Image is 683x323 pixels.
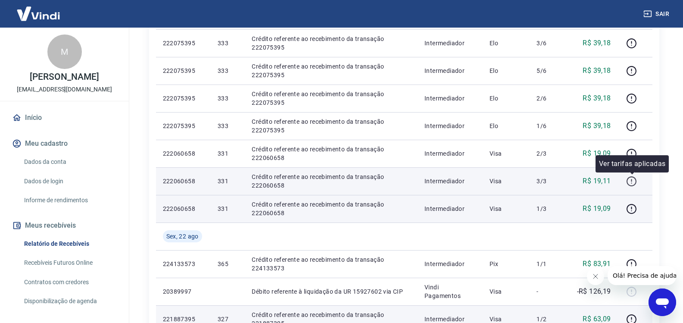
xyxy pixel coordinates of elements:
p: Crédito referente ao recebimento da transação 222075395 [252,34,411,52]
span: Olá! Precisa de ajuda? [5,6,72,13]
p: 1/1 [536,260,562,268]
p: [PERSON_NAME] [30,72,99,82]
p: Ver tarifas aplicadas [599,159,665,169]
p: Elo [490,66,523,75]
p: 1/6 [536,122,562,130]
p: 222075395 [163,66,204,75]
p: 2/3 [536,149,562,158]
p: R$ 19,09 [583,148,611,159]
p: 3/3 [536,177,562,185]
p: Elo [490,39,523,47]
a: Dados de login [21,172,119,190]
p: 333 [218,39,238,47]
p: Elo [490,94,523,103]
p: 2/6 [536,94,562,103]
iframe: Botão para abrir a janela de mensagens [649,289,676,316]
p: R$ 39,18 [583,66,611,76]
p: 333 [218,122,238,130]
p: R$ 83,91 [583,259,611,269]
a: Relatório de Recebíveis [21,235,119,253]
p: 1/3 [536,204,562,213]
p: R$ 19,09 [583,204,611,214]
button: Meu cadastro [10,134,119,153]
p: Intermediador [424,149,476,158]
p: Intermediador [424,204,476,213]
p: 331 [218,149,238,158]
button: Meus recebíveis [10,216,119,235]
p: Crédito referente ao recebimento da transação 222075395 [252,117,411,135]
a: Contratos com credores [21,273,119,291]
a: Disponibilização de agenda [21,292,119,310]
p: 222075395 [163,94,204,103]
p: 365 [218,260,238,268]
a: Informe de rendimentos [21,191,119,209]
p: Intermediador [424,260,476,268]
p: Elo [490,122,523,130]
p: Crédito referente ao recebimento da transação 222060658 [252,172,411,190]
p: R$ 39,18 [583,121,611,131]
a: Dados da conta [21,153,119,171]
p: Visa [490,204,523,213]
p: Crédito referente ao recebimento da transação 222075395 [252,62,411,79]
p: Débito referente à liquidação da UR 15927602 via CIP [252,287,411,296]
p: Intermediador [424,66,476,75]
p: R$ 39,18 [583,38,611,48]
p: Intermediador [424,39,476,47]
p: 224133573 [163,260,204,268]
p: [EMAIL_ADDRESS][DOMAIN_NAME] [17,85,112,94]
iframe: Mensagem da empresa [608,266,676,285]
p: 331 [218,204,238,213]
p: 222075395 [163,39,204,47]
span: Sex, 22 ago [166,232,199,241]
p: Crédito referente ao recebimento da transação 222075395 [252,90,411,107]
p: Crédito referente ao recebimento da transação 222060658 [252,145,411,162]
p: 222060658 [163,177,204,185]
p: - [536,287,562,296]
p: 5/6 [536,66,562,75]
p: 20389997 [163,287,204,296]
p: -R$ 126,19 [577,286,611,297]
div: M [47,34,82,69]
p: Visa [490,287,523,296]
p: Visa [490,149,523,158]
p: Vindi Pagamentos [424,283,476,300]
p: 222060658 [163,204,204,213]
p: 333 [218,66,238,75]
p: 222075395 [163,122,204,130]
p: R$ 39,18 [583,93,611,103]
p: Intermediador [424,177,476,185]
a: Início [10,108,119,127]
img: Vindi [10,0,66,27]
p: 331 [218,177,238,185]
p: Visa [490,177,523,185]
p: Crédito referente ao recebimento da transação 222060658 [252,200,411,217]
p: R$ 19,11 [583,176,611,186]
p: Crédito referente ao recebimento da transação 224133573 [252,255,411,273]
p: 333 [218,94,238,103]
iframe: Fechar mensagem [587,268,604,285]
p: 3/6 [536,39,562,47]
a: Recebíveis Futuros Online [21,254,119,272]
p: Intermediador [424,122,476,130]
p: Intermediador [424,94,476,103]
p: Pix [490,260,523,268]
button: Sair [642,6,673,22]
p: 222060658 [163,149,204,158]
